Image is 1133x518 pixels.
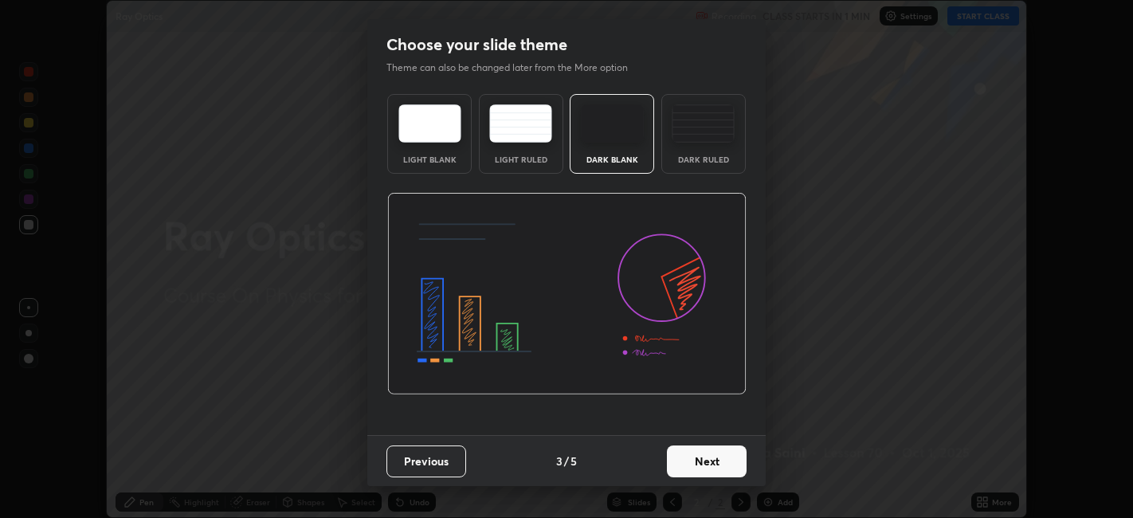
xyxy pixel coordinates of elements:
h4: 3 [556,453,563,469]
button: Next [667,445,747,477]
div: Light Blank [398,155,461,163]
img: lightRuledTheme.5fabf969.svg [489,104,552,143]
img: darkRuledTheme.de295e13.svg [672,104,735,143]
h2: Choose your slide theme [386,34,567,55]
div: Light Ruled [489,155,553,163]
div: Dark Blank [580,155,644,163]
p: Theme can also be changed later from the More option [386,61,645,75]
h4: 5 [570,453,577,469]
h4: / [564,453,569,469]
img: darkTheme.f0cc69e5.svg [581,104,644,143]
button: Previous [386,445,466,477]
img: darkThemeBanner.d06ce4a2.svg [387,193,747,395]
img: lightTheme.e5ed3b09.svg [398,104,461,143]
div: Dark Ruled [672,155,735,163]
